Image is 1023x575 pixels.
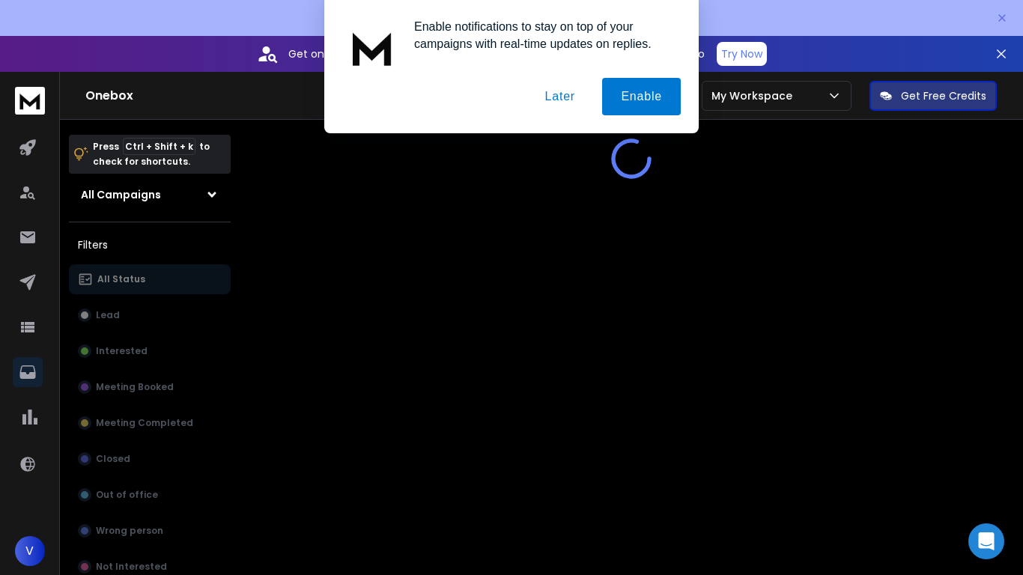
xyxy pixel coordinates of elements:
button: Later [526,78,593,115]
div: Enable notifications to stay on top of your campaigns with real-time updates on replies. [402,18,681,52]
h1: All Campaigns [81,187,161,202]
button: V [15,536,45,566]
h3: Filters [69,234,231,255]
span: Ctrl + Shift + k [123,138,195,155]
p: Press to check for shortcuts. [93,139,210,169]
div: Open Intercom Messenger [968,523,1004,559]
button: Enable [602,78,681,115]
img: notification icon [342,18,402,78]
button: All Campaigns [69,180,231,210]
